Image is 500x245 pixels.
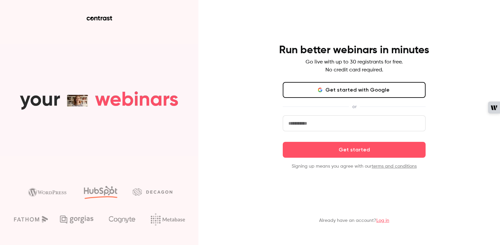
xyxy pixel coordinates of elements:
span: or [349,103,360,110]
p: Signing up means you agree with our [283,163,426,170]
a: Log in [376,218,389,223]
button: Get started with Google [283,82,426,98]
a: terms and conditions [372,164,417,169]
p: Already have an account? [319,217,389,224]
button: Get started [283,142,426,158]
img: decagon [133,188,172,195]
p: Go live with up to 30 registrants for free. No credit card required. [306,58,403,74]
h4: Run better webinars in minutes [279,44,429,57]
